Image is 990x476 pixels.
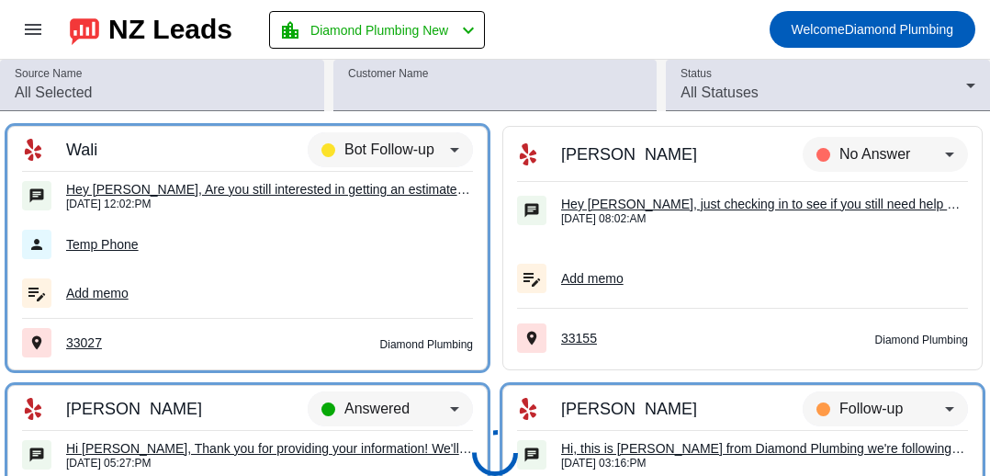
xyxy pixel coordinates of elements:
mat-icon: Yelp [517,143,539,165]
mat-label: Status [681,68,712,80]
mat-icon: chevron_left [457,19,479,41]
div: Diamond Plumbing [783,332,969,348]
div: Hey [PERSON_NAME], just checking in to see if you still need help with your project. Please let m... [561,196,968,212]
span: All Statuses [681,85,758,100]
div: [PERSON_NAME] [561,146,765,163]
span: Diamond Plumbing [792,17,953,42]
div: Hey [PERSON_NAME], Are you still interested in getting an estimate? Is there a good number to rea... [66,181,473,198]
img: logo [70,14,99,45]
div: Wali [66,142,270,158]
div: 33027 [66,331,270,355]
div: [DATE] 03:16:PM [561,457,968,470]
div: Hi, this is [PERSON_NAME] from Diamond Plumbing we're following up on your recent plumbing servic... [561,440,968,457]
div: [DATE] 08:02:AM [561,212,968,225]
div: [DATE] 05:27:PM [66,457,473,470]
a: Temp Phone [66,233,139,255]
div: [PERSON_NAME] [66,401,270,417]
div: NZ Leads [108,17,232,42]
mat-icon: Yelp [22,398,44,420]
div: Diamond Plumbing [288,336,474,353]
mat-icon: menu [22,18,44,40]
input: All Selected [15,82,309,104]
mat-label: Customer Name [348,68,428,80]
span: Follow-up [839,401,903,416]
span: Welcome [792,22,845,37]
mat-label: Source Name [15,68,82,80]
div: Hi [PERSON_NAME], Thank you for providing your information! We'll get back to you as soon as poss... [66,440,473,457]
button: Diamond Plumbing New [269,11,485,49]
span: No Answer [839,146,910,162]
button: WelcomeDiamond Plumbing [770,11,975,48]
div: Add memo [66,281,473,305]
span: Diamond Plumbing New [310,17,448,43]
mat-icon: Yelp [517,398,539,420]
div: Add memo [561,266,968,290]
div: 33155 [561,326,765,350]
div: [DATE] 12:02:PM [66,198,473,210]
span: Answered [344,401,410,416]
span: Bot Follow-up [344,142,434,157]
div: [PERSON_NAME] [561,401,765,417]
mat-icon: Yelp [22,139,44,161]
mat-icon: location_city [279,19,301,41]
